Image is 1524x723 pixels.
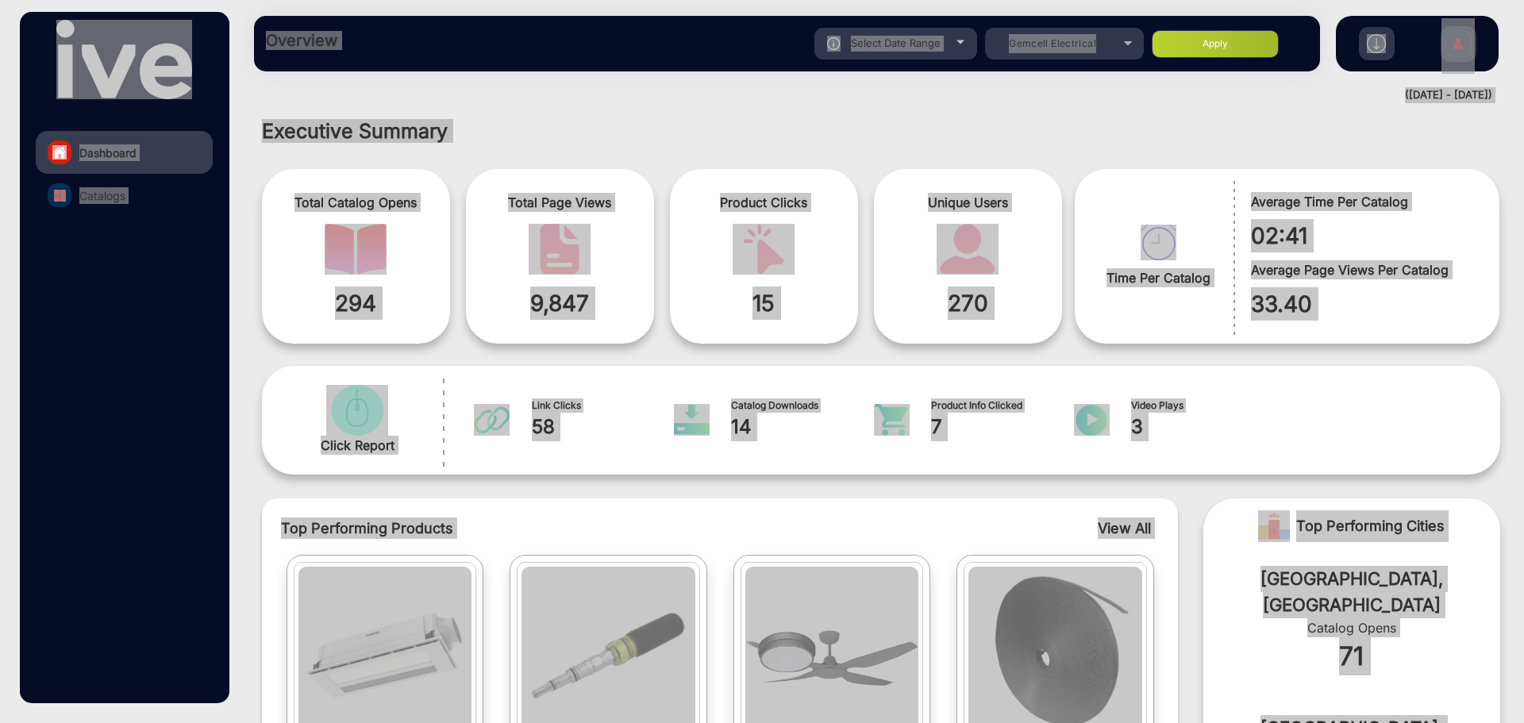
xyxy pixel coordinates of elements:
span: Total Page Views [478,193,642,212]
img: Sign%20Up.svg [1441,18,1475,74]
span: Average Page Views Per Catalog [1251,260,1476,279]
span: Select Date Range [851,37,941,49]
span: Catalogs [79,187,125,204]
span: 3 [1131,413,1275,441]
img: home [52,145,67,160]
button: Apply [1152,30,1279,58]
span: 14 [731,413,875,441]
div: Catalog Opens [1227,618,1476,637]
span: Click Report [321,436,394,455]
img: catalog [1074,404,1110,436]
div: 71 [1227,637,1476,675]
img: catalog [325,224,387,275]
h3: Overview [266,31,488,50]
span: Dashboard [79,144,137,161]
img: Rank image [1258,510,1290,542]
span: 15 [682,287,846,320]
img: catalog [474,404,510,436]
img: catalog [326,385,388,436]
a: Catalogs [36,174,213,217]
img: catalog [937,224,999,275]
img: catalog [54,190,66,202]
h1: Executive Summary [262,119,1500,143]
span: 9,847 [478,287,642,320]
span: Link Clicks [532,398,675,413]
span: 58 [532,413,675,441]
img: catalog [874,404,910,436]
a: Dashboard [36,131,213,174]
img: catalog [529,224,591,275]
span: 7 [931,413,1075,441]
span: Top Performing Products [281,517,950,539]
div: [GEOGRAPHIC_DATA], [GEOGRAPHIC_DATA] [1227,566,1476,618]
span: Product Info Clicked [931,398,1075,413]
span: 294 [274,287,438,320]
img: h2download.svg [1367,34,1386,53]
span: Product Clicks [682,193,846,212]
span: 270 [886,287,1050,320]
div: ([DATE] - [DATE]) [238,87,1492,103]
span: Gemcell Electrical [1009,37,1096,49]
span: Unique Users [886,193,1050,212]
span: Catalog Downloads [731,398,875,413]
img: catalog [1141,225,1176,260]
span: Average Time Per Catalog [1251,192,1476,211]
img: icon [827,37,841,50]
span: Top Performing Cities [1296,510,1445,542]
span: Video Plays [1131,398,1275,413]
button: View All [1094,517,1147,539]
img: catalog [674,404,710,436]
span: 33.40 [1251,287,1476,321]
span: 02:41 [1251,219,1476,252]
img: vmg-logo [56,20,191,99]
img: catalog [733,224,795,275]
span: View All [1098,520,1151,536]
span: Total Catalog Opens [274,193,438,212]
